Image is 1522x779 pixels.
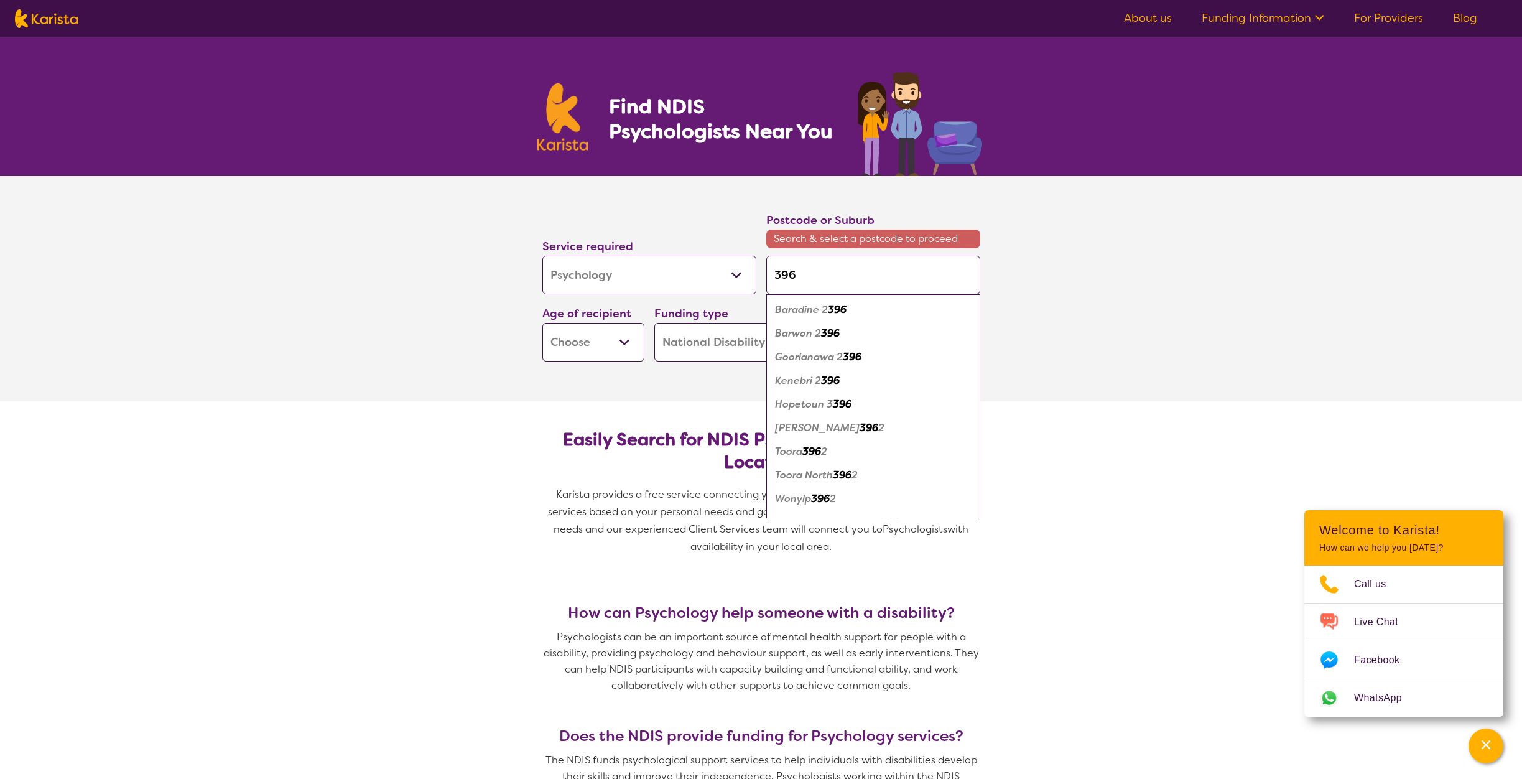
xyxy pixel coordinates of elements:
em: Toora North [775,469,833,482]
img: Karista logo [537,83,588,151]
span: WhatsApp [1354,689,1417,707]
label: Service required [542,239,633,254]
em: Wonyip [775,492,811,505]
em: Kenebri 2 [775,374,821,387]
span: Psychologists [883,523,947,536]
h1: Find NDIS Psychologists Near You [609,94,839,144]
em: Baradine 2 [775,303,828,316]
h3: How can Psychology help someone with a disability? [537,604,985,622]
div: Channel Menu [1304,510,1503,717]
a: Blog [1453,11,1477,26]
input: Type [766,256,980,294]
p: Psychologists can be an important source of mental health support for people with a disability, p... [537,629,985,694]
label: Funding type [654,306,728,321]
span: Search & select a postcode to proceed [766,230,980,248]
button: Channel Menu [1469,729,1503,763]
img: psychology [853,67,985,176]
div: Goorianawa 2396 [773,345,974,369]
em: 396 [860,421,878,434]
a: Web link opens in a new tab. [1304,679,1503,717]
em: 2 [878,421,884,434]
em: 396 [821,327,840,340]
em: 2 [821,445,827,458]
h2: Welcome to Karista! [1319,523,1488,538]
em: 2 [830,492,836,505]
div: Hopetoun 3396 [773,393,974,416]
div: Baradine 2396 [773,298,974,322]
a: About us [1124,11,1172,26]
em: 2 [851,469,858,482]
em: 396 [811,492,830,505]
label: Postcode or Suburb [766,213,875,228]
em: 396 [802,445,821,458]
span: Live Chat [1354,613,1413,632]
em: 2 [899,516,906,529]
h3: Does the NDIS provide funding for Psychology services? [537,727,985,745]
p: How can we help you [DATE]? [1319,543,1488,553]
em: 396 [881,516,899,529]
a: For Providers [1354,11,1423,26]
em: [PERSON_NAME] [775,421,860,434]
em: Toora [775,445,802,458]
div: Agnes 3962 [773,416,974,440]
ul: Choose channel [1304,566,1503,717]
em: Hopetoun 3 [775,398,833,411]
em: 396 [828,303,847,316]
em: Goorianawa 2 [775,350,843,363]
em: 396 [821,374,840,387]
div: Toora North 3962 [773,464,974,487]
em: 396 [833,469,851,482]
em: 396 [833,398,851,411]
a: Funding Information [1202,11,1324,26]
span: Call us [1354,575,1401,594]
em: [GEOGRAPHIC_DATA] [775,516,881,529]
label: Age of recipient [542,306,631,321]
div: Toora 3962 [773,440,974,464]
div: Wonyip 3962 [773,487,974,511]
div: Barwon 2396 [773,322,974,345]
span: Karista provides a free service connecting you with Psychologists and other disability services b... [548,488,977,536]
em: Barwon 2 [775,327,821,340]
img: Karista logo [15,9,78,28]
div: Kenebri 2396 [773,369,974,393]
h2: Easily Search for NDIS Psychologists by Need & Location [552,429,970,473]
span: Facebook [1354,651,1414,669]
em: 396 [843,350,861,363]
div: Woorarra East 3962 [773,511,974,534]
